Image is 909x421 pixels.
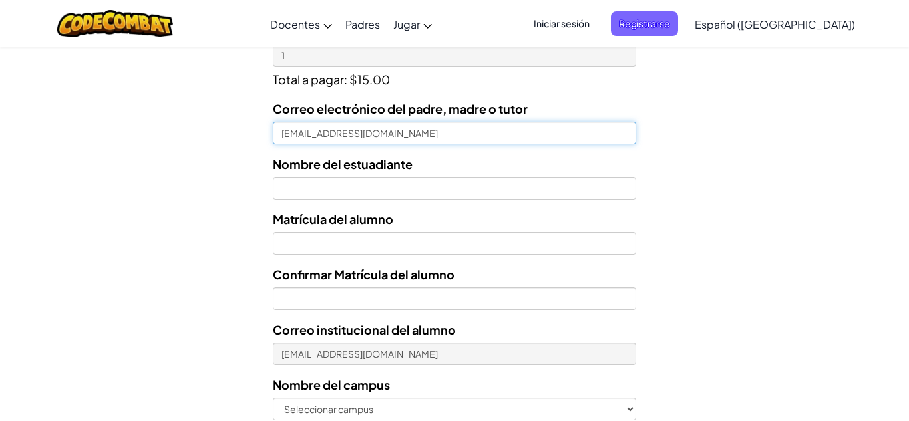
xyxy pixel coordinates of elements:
[264,6,339,42] a: Docentes
[695,17,855,31] span: Español ([GEOGRAPHIC_DATA])
[387,6,439,42] a: Jugar
[611,11,678,36] button: Registrarse
[273,210,393,229] label: Matrícula del alumno
[526,11,598,36] button: Iniciar sesión
[273,375,390,394] label: Nombre del campus
[273,265,454,284] label: Confirmar Matrícula del alumno
[273,320,456,339] label: Correo institucional del alumno
[393,17,420,31] span: Jugar
[273,99,528,118] label: Correo electrónico del padre, madre o tutor
[57,10,174,37] img: CodeCombat logo
[273,154,413,174] label: Nombre del estuadiante
[339,6,387,42] a: Padres
[273,67,636,89] p: Total a pagar: $15.00
[270,17,320,31] span: Docentes
[688,6,862,42] a: Español ([GEOGRAPHIC_DATA])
